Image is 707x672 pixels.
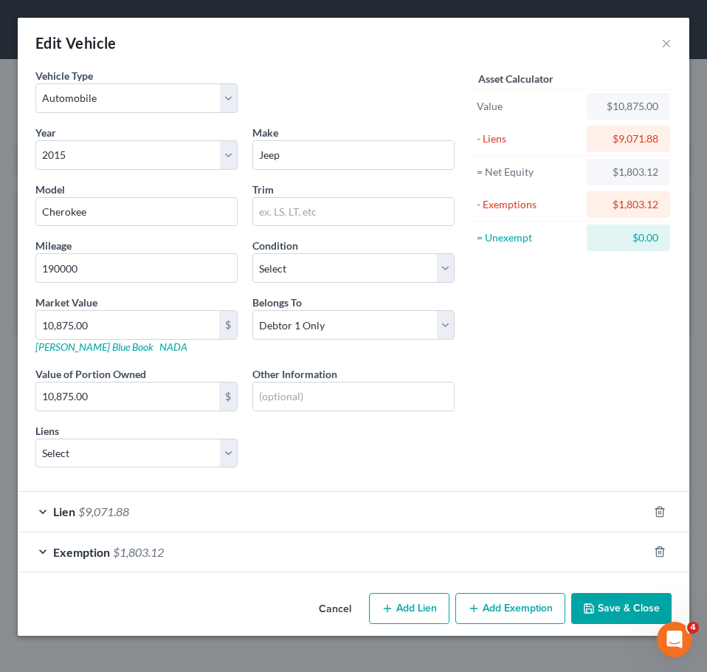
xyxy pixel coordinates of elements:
[78,504,129,518] span: $9,071.88
[35,366,146,382] label: Value of Portion Owned
[36,254,237,282] input: --
[159,340,187,353] a: NADA
[252,296,302,309] span: Belongs To
[253,141,454,169] input: ex. Nissan
[35,68,93,83] label: Vehicle Type
[661,34,672,52] button: ×
[477,99,581,114] div: Value
[252,182,274,197] label: Trim
[35,238,72,253] label: Mileage
[53,504,75,518] span: Lien
[35,340,154,353] a: [PERSON_NAME] Blue Book
[219,383,237,411] div: $
[253,383,454,411] input: (optional)
[599,230,658,245] div: $0.00
[477,230,581,245] div: = Unexempt
[599,165,658,179] div: $1,803.12
[35,182,65,197] label: Model
[252,126,278,139] span: Make
[252,366,337,382] label: Other Information
[253,198,454,226] input: ex. LS, LT, etc
[36,311,219,339] input: 0.00
[477,197,581,212] div: - Exemptions
[369,593,449,624] button: Add Lien
[599,99,658,114] div: $10,875.00
[35,295,97,310] label: Market Value
[599,131,658,146] div: $9,071.88
[478,71,553,86] label: Asset Calculator
[36,383,219,411] input: 0.00
[307,594,363,624] button: Cancel
[477,165,581,179] div: = Net Equity
[599,197,658,212] div: $1,803.12
[113,545,164,559] span: $1,803.12
[219,311,237,339] div: $
[252,238,298,253] label: Condition
[35,32,117,53] div: Edit Vehicle
[657,622,692,657] iframe: Intercom live chat
[477,131,581,146] div: - Liens
[53,545,110,559] span: Exemption
[35,125,56,140] label: Year
[571,593,672,624] button: Save & Close
[35,423,59,439] label: Liens
[455,593,565,624] button: Add Exemption
[36,198,237,226] input: ex. Altima
[687,622,699,634] span: 4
